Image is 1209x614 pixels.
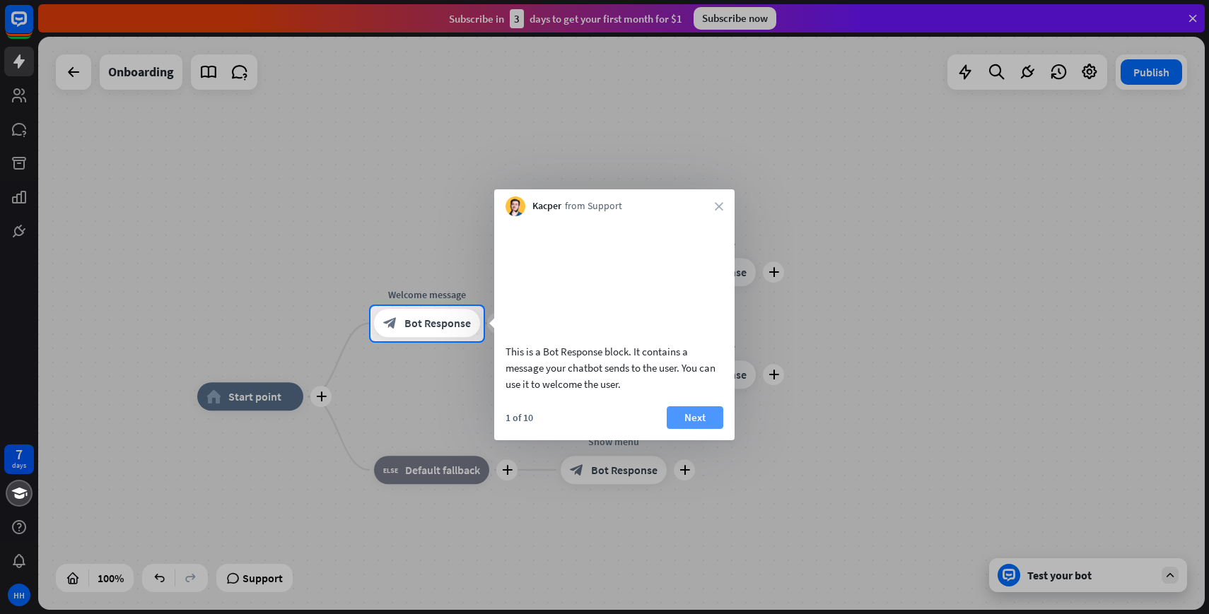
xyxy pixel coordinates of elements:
[383,317,397,331] i: block_bot_response
[715,202,723,211] i: close
[506,411,533,424] div: 1 of 10
[667,406,723,429] button: Next
[532,199,561,213] span: Kacper
[404,317,471,331] span: Bot Response
[506,343,723,392] div: This is a Bot Response block. It contains a message your chatbot sends to the user. You can use i...
[565,199,622,213] span: from Support
[11,6,54,48] button: Open LiveChat chat widget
